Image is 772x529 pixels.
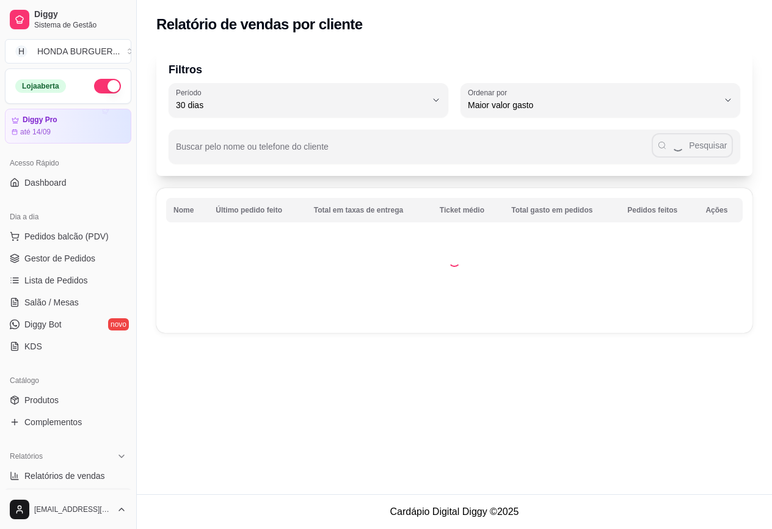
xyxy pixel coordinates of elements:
[5,412,131,432] a: Complementos
[23,115,57,125] article: Diggy Pro
[176,87,205,98] label: Período
[5,153,131,173] div: Acesso Rápido
[461,83,740,117] button: Ordenar porMaior valor gasto
[24,230,109,243] span: Pedidos balcão (PDV)
[15,45,27,57] span: H
[24,274,88,286] span: Lista de Pedidos
[169,61,740,78] p: Filtros
[468,99,718,111] span: Maior valor gasto
[94,79,121,93] button: Alterar Status
[34,9,126,20] span: Diggy
[24,318,62,330] span: Diggy Bot
[5,207,131,227] div: Dia a dia
[5,173,131,192] a: Dashboard
[5,466,131,486] a: Relatórios de vendas
[5,227,131,246] button: Pedidos balcão (PDV)
[5,488,131,508] a: Relatório de clientes
[137,494,772,529] footer: Cardápio Digital Diggy © 2025
[37,45,120,57] div: HONDA BURGUER ...
[24,394,59,406] span: Produtos
[5,293,131,312] a: Salão / Mesas
[24,296,79,308] span: Salão / Mesas
[5,5,131,34] a: DiggySistema de Gestão
[5,109,131,144] a: Diggy Proaté 14/09
[5,249,131,268] a: Gestor de Pedidos
[448,255,461,267] div: Loading
[34,20,126,30] span: Sistema de Gestão
[5,39,131,64] button: Select a team
[5,315,131,334] a: Diggy Botnovo
[24,340,42,352] span: KDS
[24,177,67,189] span: Dashboard
[10,451,43,461] span: Relatórios
[24,416,82,428] span: Complementos
[468,87,511,98] label: Ordenar por
[5,337,131,356] a: KDS
[5,271,131,290] a: Lista de Pedidos
[24,252,95,264] span: Gestor de Pedidos
[20,127,51,137] article: até 14/09
[169,83,448,117] button: Período30 dias
[5,371,131,390] div: Catálogo
[24,470,105,482] span: Relatórios de vendas
[5,495,131,524] button: [EMAIL_ADDRESS][DOMAIN_NAME]
[176,99,426,111] span: 30 dias
[34,505,112,514] span: [EMAIL_ADDRESS][DOMAIN_NAME]
[5,390,131,410] a: Produtos
[15,79,66,93] div: Loja aberta
[176,145,652,158] input: Buscar pelo nome ou telefone do cliente
[156,15,363,34] h2: Relatório de vendas por cliente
